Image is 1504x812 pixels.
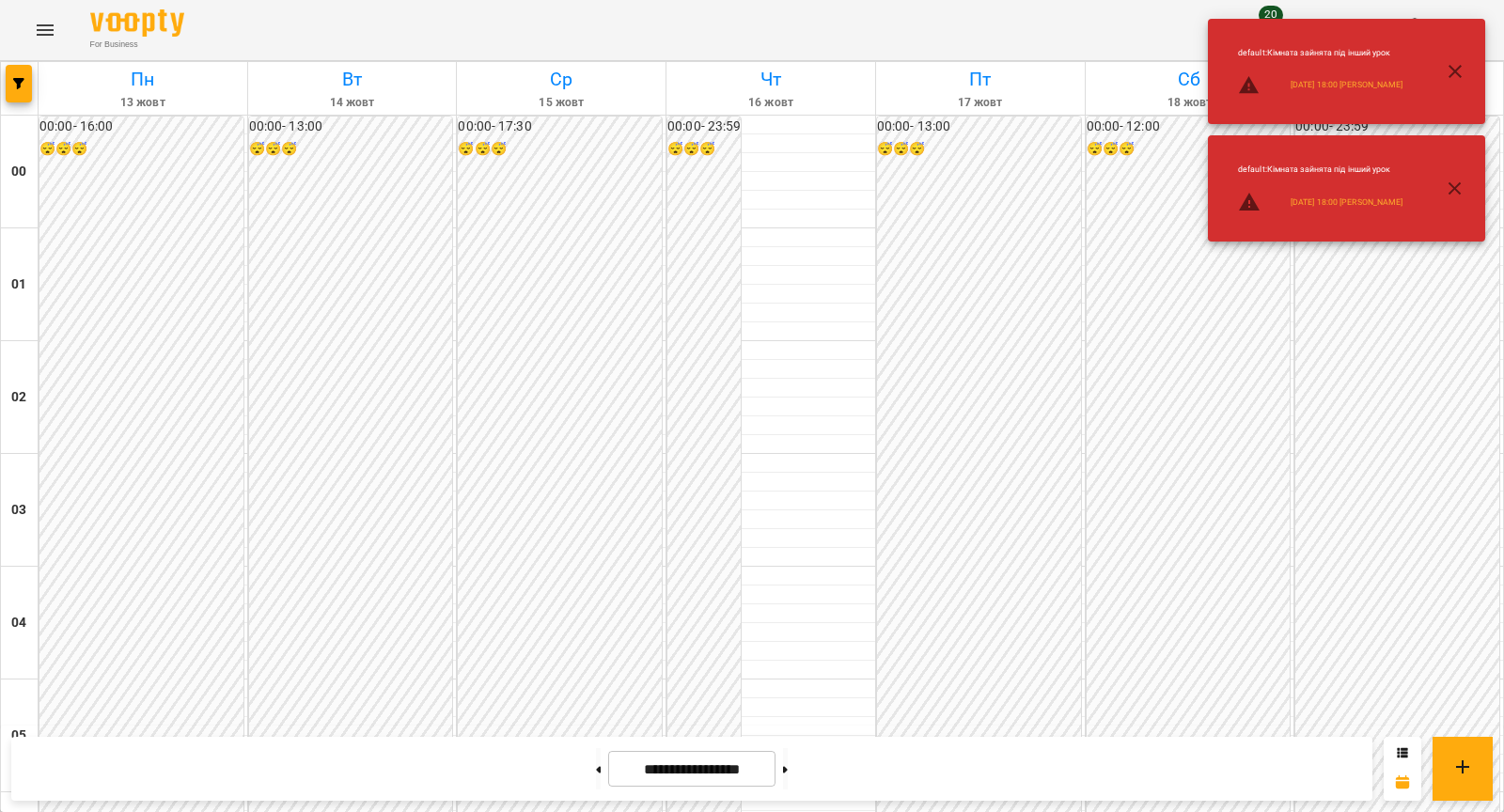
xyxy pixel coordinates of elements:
[458,117,662,137] h6: 00:00 - 17:30
[249,117,453,137] h6: 00:00 - 13:00
[879,94,1082,112] h6: 17 жовт
[669,65,872,94] h6: Чт
[90,9,184,37] img: Voopty Logo
[1089,65,1292,94] h6: Сб
[41,65,244,94] h6: Пн
[1259,6,1283,24] span: 20
[460,94,663,112] h6: 15 жовт
[877,117,1081,137] h6: 00:00 - 13:00
[1087,139,1291,160] h6: 😴😴😴
[460,65,663,94] h6: Ср
[41,94,244,112] h6: 13 жовт
[90,39,184,51] span: For Business
[1223,156,1418,183] li: default : Кімната зайнята під інший урок
[458,139,662,160] h6: 😴😴😴
[251,94,454,112] h6: 14 жовт
[1291,196,1402,209] a: [DATE] 18:00 [PERSON_NAME]
[11,162,26,182] h6: 00
[11,387,26,408] h6: 02
[251,65,454,94] h6: Вт
[1087,117,1291,137] h6: 00:00 - 12:00
[11,613,26,633] h6: 04
[879,65,1082,94] h6: Пт
[39,139,243,160] h6: 😴😴😴
[1291,79,1402,91] a: [DATE] 18:00 [PERSON_NAME]
[877,139,1081,160] h6: 😴😴😴
[23,8,68,53] button: Menu
[39,117,243,137] h6: 00:00 - 16:00
[249,139,453,160] h6: 😴😴😴
[667,117,741,137] h6: 00:00 - 23:59
[667,139,741,160] h6: 😴😴😴
[11,500,26,521] h6: 03
[669,94,872,112] h6: 16 жовт
[1223,39,1418,67] li: default : Кімната зайнята під інший урок
[1089,94,1292,112] h6: 18 жовт
[11,274,26,295] h6: 01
